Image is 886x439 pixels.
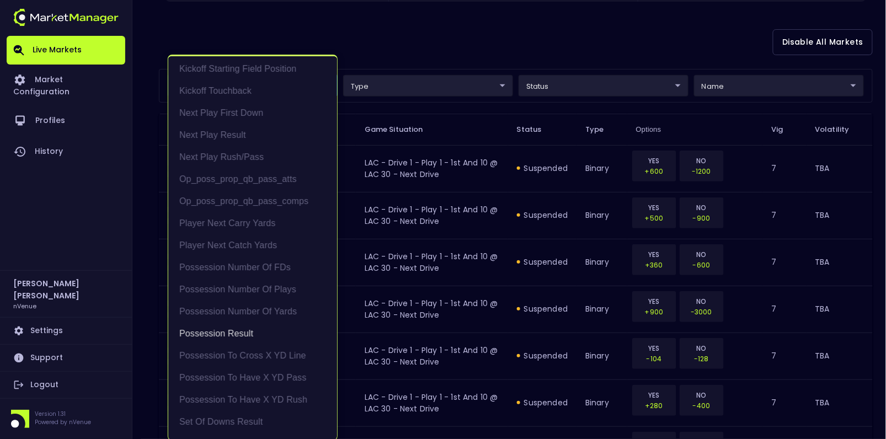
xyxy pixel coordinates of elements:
li: Kickoff Touchback [168,80,337,102]
li: Possession to Cross X YD Line [168,345,337,367]
li: Player Next Catch Yards [168,234,337,256]
li: Possession Number of Plays [168,279,337,301]
li: Next Play Result [168,124,337,146]
li: Possession Number of FDs [168,256,337,279]
li: Player Next Carry Yards [168,212,337,234]
li: Kickoff Starting Field Position [168,58,337,80]
li: Next Play Rush/Pass [168,146,337,168]
li: Possession Result [168,323,337,345]
li: Set of Downs Result [168,411,337,433]
li: Next Play First Down [168,102,337,124]
li: op_poss_prop_qb_pass_atts [168,168,337,190]
li: Possession to Have X YD Pass [168,367,337,389]
li: Possession to Have X YD Rush [168,389,337,411]
li: op_poss_prop_qb_pass_comps [168,190,337,212]
li: Possession Number of Yards [168,301,337,323]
